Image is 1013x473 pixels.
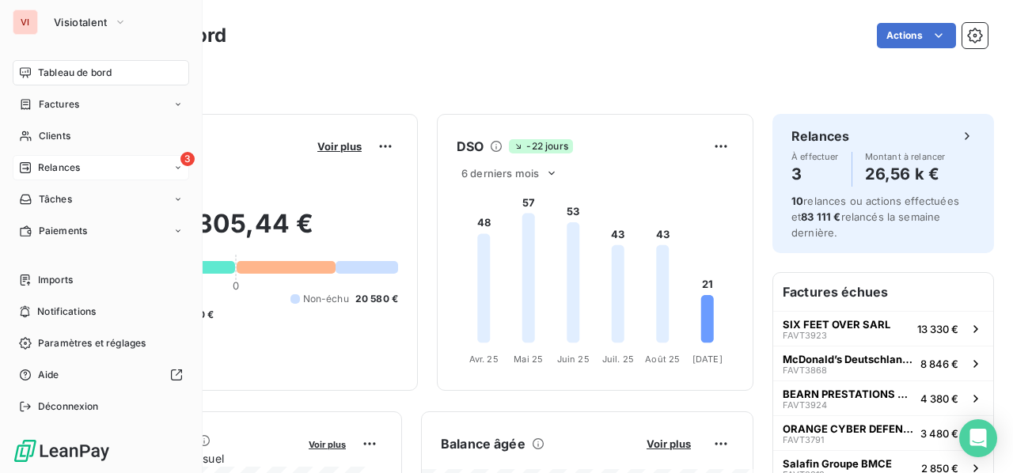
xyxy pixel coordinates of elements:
[13,362,189,388] a: Aide
[309,439,346,450] span: Voir plus
[461,167,539,180] span: 6 derniers mois
[783,331,827,340] span: FAVT3923
[773,380,993,415] button: BEARN PRESTATIONS SERVICEFAVT39244 380 €
[877,23,956,48] button: Actions
[317,140,362,153] span: Voir plus
[647,437,691,450] span: Voir plus
[38,368,59,382] span: Aide
[773,311,993,346] button: SIX FEET OVER SARLFAVT392313 330 €
[783,400,827,410] span: FAVT3924
[783,422,914,435] span: ORANGE CYBER DEFENSE
[180,152,195,166] span: 3
[13,9,38,35] div: VI
[642,437,696,451] button: Voir plus
[773,415,993,450] button: ORANGE CYBER DEFENSEFAVT37913 480 €
[773,273,993,311] h6: Factures échues
[917,323,958,335] span: 13 330 €
[801,210,840,223] span: 83 111 €
[865,161,946,187] h4: 26,56 k €
[509,139,572,153] span: -22 jours
[39,224,87,238] span: Paiements
[791,195,959,239] span: relances ou actions effectuées et relancés la semaine dernière.
[457,137,484,156] h6: DSO
[355,292,398,306] span: 20 580 €
[791,195,803,207] span: 10
[791,127,849,146] h6: Relances
[773,346,993,380] button: McDonald’s Deutschland LLCFAVT38688 846 €
[602,354,634,365] tspan: Juil. 25
[557,354,590,365] tspan: Juin 25
[38,336,146,350] span: Paramètres et réglages
[38,161,80,175] span: Relances
[38,273,73,287] span: Imports
[959,419,997,457] div: Open Intercom Messenger
[469,354,499,365] tspan: Avr. 25
[39,97,79,112] span: Factures
[38,66,112,80] span: Tableau de bord
[783,457,892,470] span: Salafin Groupe BMCE
[441,434,525,453] h6: Balance âgée
[89,208,398,255] h2: 5 305,44 €
[791,152,839,161] span: À effectuer
[783,365,827,375] span: FAVT3868
[783,388,914,400] span: BEARN PRESTATIONS SERVICE
[39,192,72,206] span: Tâches
[920,358,958,370] span: 8 846 €
[313,139,366,153] button: Voir plus
[920,427,958,440] span: 3 480 €
[865,152,946,161] span: Montant à relancer
[304,437,351,451] button: Voir plus
[783,435,824,445] span: FAVT3791
[233,279,239,292] span: 0
[13,438,111,464] img: Logo LeanPay
[791,161,839,187] h4: 3
[39,129,70,143] span: Clients
[783,353,914,365] span: McDonald’s Deutschland LLC
[514,354,543,365] tspan: Mai 25
[303,292,349,306] span: Non-échu
[783,318,890,331] span: SIX FEET OVER SARL
[37,305,96,319] span: Notifications
[54,16,108,28] span: Visiotalent
[645,354,680,365] tspan: Août 25
[38,399,99,414] span: Déconnexion
[692,354,723,365] tspan: [DATE]
[920,392,958,405] span: 4 380 €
